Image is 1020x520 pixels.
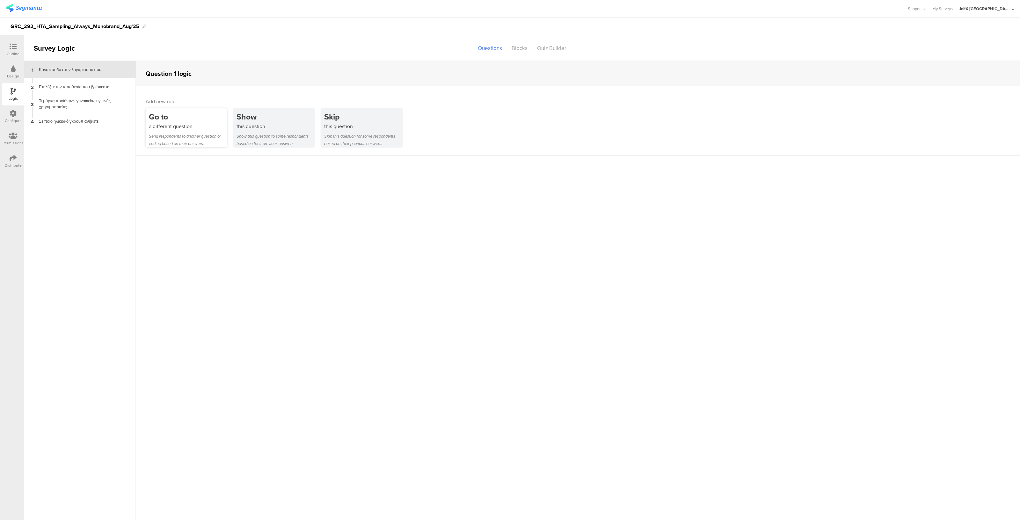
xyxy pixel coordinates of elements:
span: Support [908,6,922,12]
div: Configure [5,118,22,124]
div: Κάνε είσοδο στον λογαριασμό σου: [35,67,115,73]
span: 1 [32,66,33,73]
img: segmanta logo [6,4,42,12]
div: Distribute [5,162,22,168]
div: Design [7,73,19,79]
span: 4 [31,118,34,125]
div: Show this question to some respondents based on their previous answers. [237,133,315,147]
div: Add new rule: [146,98,1011,105]
div: this question [237,123,315,130]
div: Send respondents to another question or ending based on their answers. [149,133,227,147]
div: GRC_292_HTA_Sampling_Always_Monobrand_Aug'25 [11,21,139,32]
div: Skip this question for some respondents based on their previous answers. [324,133,402,147]
div: Quiz Builder [532,43,571,54]
div: Σε ποιο ηλικιακό γκρουπ ανήκετε; [35,118,115,124]
div: a different question [149,123,227,130]
div: Τι μάρκα προϊόντων γυναικείας υγιεινής χρησιμοποιείτε; [35,98,115,110]
div: Skip [324,111,402,123]
span: 3 [31,100,34,107]
div: Permissions [3,140,24,146]
div: Επιλέξτε την τοποθεσία που βρίσκεστε. [35,84,115,90]
div: Outline [7,51,19,57]
div: Go to [149,111,227,123]
div: JoltX [GEOGRAPHIC_DATA] [959,6,1010,12]
div: Show [237,111,315,123]
div: Question 1 logic [146,69,192,78]
div: Logic [9,96,18,101]
div: this question [324,123,402,130]
div: Blocks [507,43,532,54]
span: 2 [31,83,34,90]
div: Survey Logic [24,43,98,54]
div: Questions [473,43,507,54]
